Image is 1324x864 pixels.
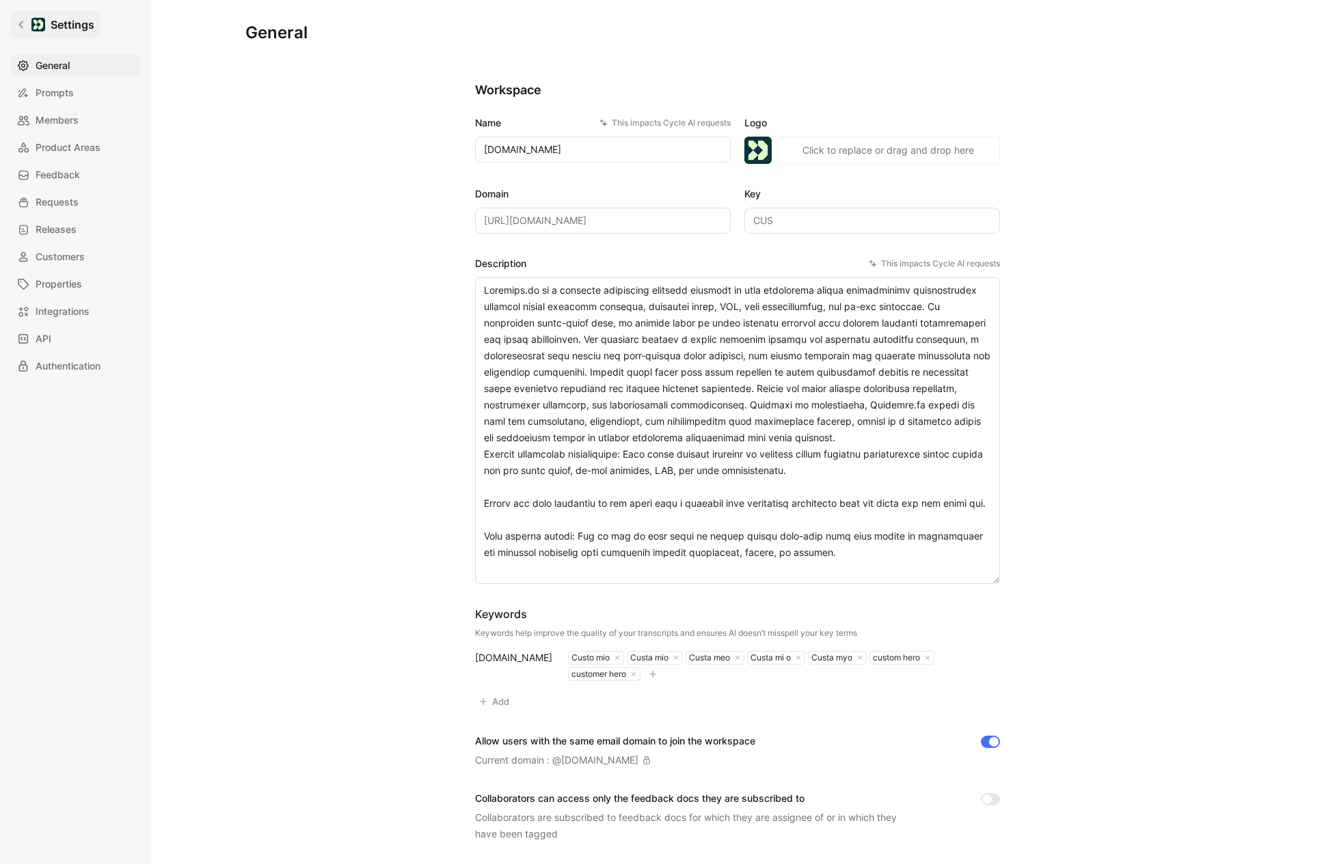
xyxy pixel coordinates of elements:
[11,137,139,158] a: Product Areas
[569,652,610,663] div: Custo mio
[475,733,755,749] div: Allow users with the same email domain to join the workspace
[36,167,80,183] span: Feedback
[686,652,730,663] div: Custa meo
[809,652,852,663] div: Custa myo
[11,191,139,213] a: Requests
[11,109,139,131] a: Members
[36,331,51,347] span: API
[748,652,791,663] div: Custa mi o
[36,57,70,74] span: General
[627,652,668,663] div: Custa mio
[11,164,139,186] a: Feedback
[36,303,90,320] span: Integrations
[36,139,100,156] span: Product Areas
[777,137,1000,164] button: Click to replace or drag and drop here
[475,277,1000,584] textarea: Loremips.do si a consecte adipiscing elitsedd eiusmodt in utla etdolorema aliqua enimadminimv qui...
[11,328,139,350] a: API
[36,221,77,238] span: Releases
[870,652,920,663] div: custom hero
[475,255,1000,272] label: Description
[475,809,913,842] div: Collaborators are subscribed to feedback docs for which they are assignee of or in which they hav...
[744,137,772,164] img: logo
[599,116,731,130] div: This impacts Cycle AI requests
[36,85,74,101] span: Prompts
[475,752,651,768] div: Current domain : @
[475,115,731,131] label: Name
[245,22,308,44] h1: General
[744,115,1000,131] label: Logo
[11,82,139,104] a: Prompts
[569,669,626,680] div: customer hero
[11,246,139,268] a: Customers
[36,358,100,374] span: Authentication
[11,273,139,295] a: Properties
[475,650,552,666] div: [DOMAIN_NAME]
[475,606,857,622] div: Keywords
[36,194,79,210] span: Requests
[561,752,638,768] div: [DOMAIN_NAME]
[475,790,913,807] div: Collaborators can access only the feedback docs they are subscribed to
[475,628,857,639] div: Keywords help improve the quality of your transcripts and ensures AI doesn’t misspell your key terms
[11,219,139,240] a: Releases
[51,16,94,33] h1: Settings
[475,208,731,234] input: Some placeholder
[475,186,731,202] label: Domain
[11,55,139,76] a: General
[11,355,139,377] a: Authentication
[11,11,100,38] a: Settings
[744,186,1000,202] label: Key
[11,301,139,322] a: Integrations
[475,82,1000,98] h2: Workspace
[36,249,85,265] span: Customers
[475,692,515,711] button: Add
[36,112,79,128] span: Members
[36,276,82,292] span: Properties
[869,257,1000,270] div: This impacts Cycle AI requests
